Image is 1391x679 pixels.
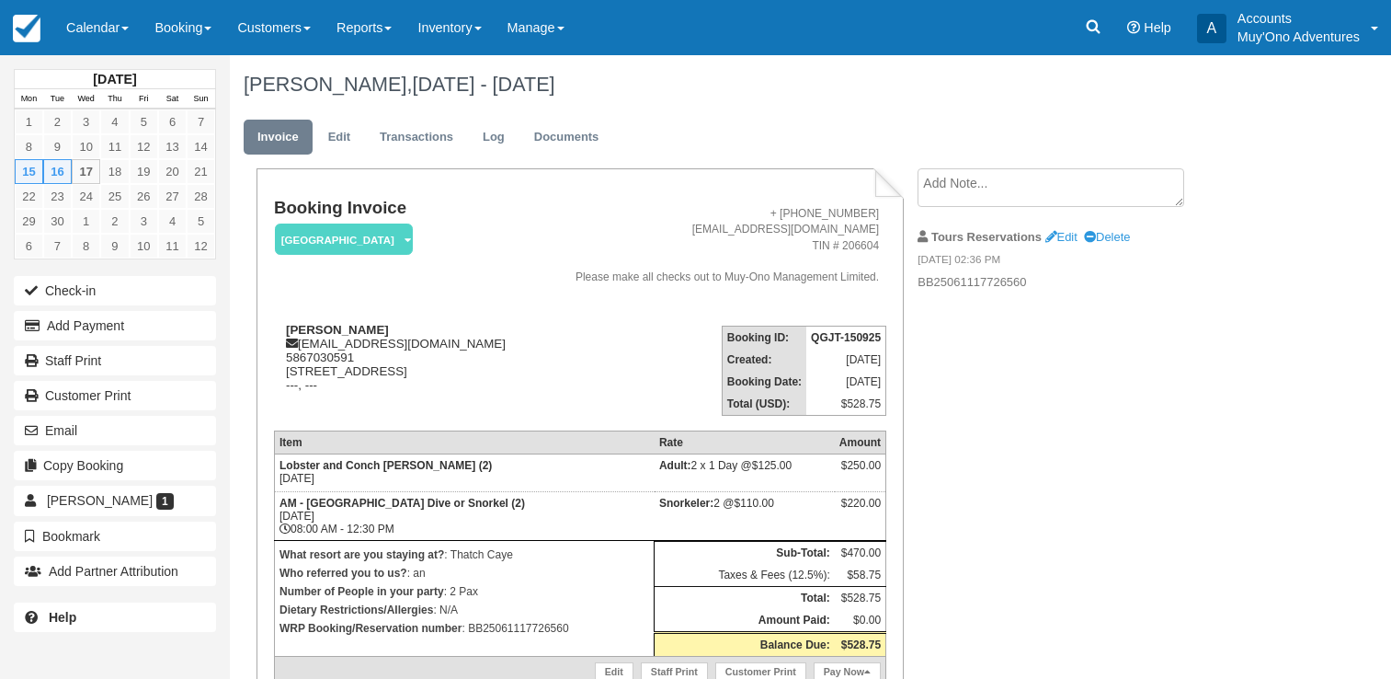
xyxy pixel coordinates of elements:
a: 19 [130,159,158,184]
a: 13 [158,134,187,159]
address: + [PHONE_NUMBER] [EMAIL_ADDRESS][DOMAIN_NAME] TIN # 206604 Please make all checks out to Muy-Ono ... [540,206,880,285]
td: [DATE] [806,371,886,393]
th: Mon [15,89,43,109]
a: 4 [158,209,187,234]
a: 17 [72,159,100,184]
div: $220.00 [839,497,881,524]
th: Tue [43,89,72,109]
td: $528.75 [806,393,886,416]
th: Booking Date: [722,371,806,393]
span: Help [1144,20,1171,35]
a: Edit [1045,230,1077,244]
a: 30 [43,209,72,234]
a: 9 [43,134,72,159]
p: : an [279,564,649,582]
a: 23 [43,184,72,209]
b: Help [49,610,76,625]
em: [GEOGRAPHIC_DATA] [275,224,413,256]
strong: What resort are you staying at? [279,548,444,561]
strong: Number of People in your party [279,585,444,598]
a: Edit [314,120,364,155]
span: [DATE] - [DATE] [412,73,554,96]
strong: [DATE] [93,72,136,86]
a: Help [14,603,216,632]
a: Documents [520,120,613,155]
a: [GEOGRAPHIC_DATA] [274,223,406,257]
strong: Who referred you to us? [279,567,407,580]
a: 2 [43,109,72,134]
a: Transactions [366,120,467,155]
th: Amount Paid: [655,609,835,633]
strong: AM - [GEOGRAPHIC_DATA] Dive or Snorkel (2) [279,497,525,510]
a: Log [469,120,519,155]
p: : BB25061117726560 [279,619,649,638]
p: Muy'Ono Adventures [1237,28,1360,46]
th: Rate [655,431,835,454]
a: 1 [72,209,100,234]
th: Wed [72,89,100,109]
th: Created: [722,349,806,371]
th: Total: [655,586,835,609]
a: 2 [100,209,129,234]
strong: WRP Booking/Reservation number [279,622,462,635]
a: 1 [15,109,43,134]
a: 6 [158,109,187,134]
a: 9 [100,234,129,259]
th: Amount [835,431,886,454]
a: 8 [72,234,100,259]
a: Invoice [244,120,313,155]
td: [DATE] [274,454,654,491]
a: 29 [15,209,43,234]
a: 21 [187,159,215,184]
a: 3 [130,209,158,234]
strong: $528.75 [841,639,881,651]
a: 11 [158,234,187,259]
p: : 2 Pax [279,582,649,601]
img: checkfront-main-nav-mini-logo.png [13,15,40,42]
a: 6 [15,234,43,259]
button: Add Partner Attribution [14,557,216,586]
strong: Snorkeler [659,497,713,510]
div: A [1197,14,1226,43]
a: 22 [15,184,43,209]
strong: Lobster and Conch [PERSON_NAME] (2) [279,459,492,472]
th: Sub-Total: [655,541,835,564]
a: 10 [130,234,158,259]
a: 12 [130,134,158,159]
span: 1 [156,493,174,510]
a: 16 [43,159,72,184]
span: $125.00 [752,459,792,472]
a: 7 [187,109,215,134]
p: Accounts [1237,9,1360,28]
th: Item [274,431,654,454]
a: 12 [187,234,215,259]
td: Taxes & Fees (12.5%): [655,564,835,587]
td: [DATE] [806,349,886,371]
a: 28 [187,184,215,209]
th: Sun [187,89,215,109]
button: Bookmark [14,522,216,551]
button: Email [14,416,216,445]
a: 27 [158,184,187,209]
i: Help [1127,21,1140,34]
a: 4 [100,109,129,134]
strong: Tours Reservations [931,230,1042,244]
div: [EMAIL_ADDRESS][DOMAIN_NAME] 5867030591 [STREET_ADDRESS] ---, --- [274,323,532,415]
th: Total (USD): [722,393,806,416]
td: $470.00 [835,541,886,564]
a: 20 [158,159,187,184]
th: Fri [130,89,158,109]
p: : Thatch Caye [279,546,649,564]
a: 14 [187,134,215,159]
span: [PERSON_NAME] [47,493,153,508]
a: 15 [15,159,43,184]
th: Balance Due: [655,632,835,656]
a: Customer Print [14,381,216,410]
td: 2 x 1 Day @ [655,454,835,491]
a: 3 [72,109,100,134]
a: 5 [187,209,215,234]
strong: Dietary Restrictions/Allergies [279,604,433,616]
th: Booking ID: [722,326,806,349]
th: Sat [158,89,187,109]
p: : N/A [279,601,649,619]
